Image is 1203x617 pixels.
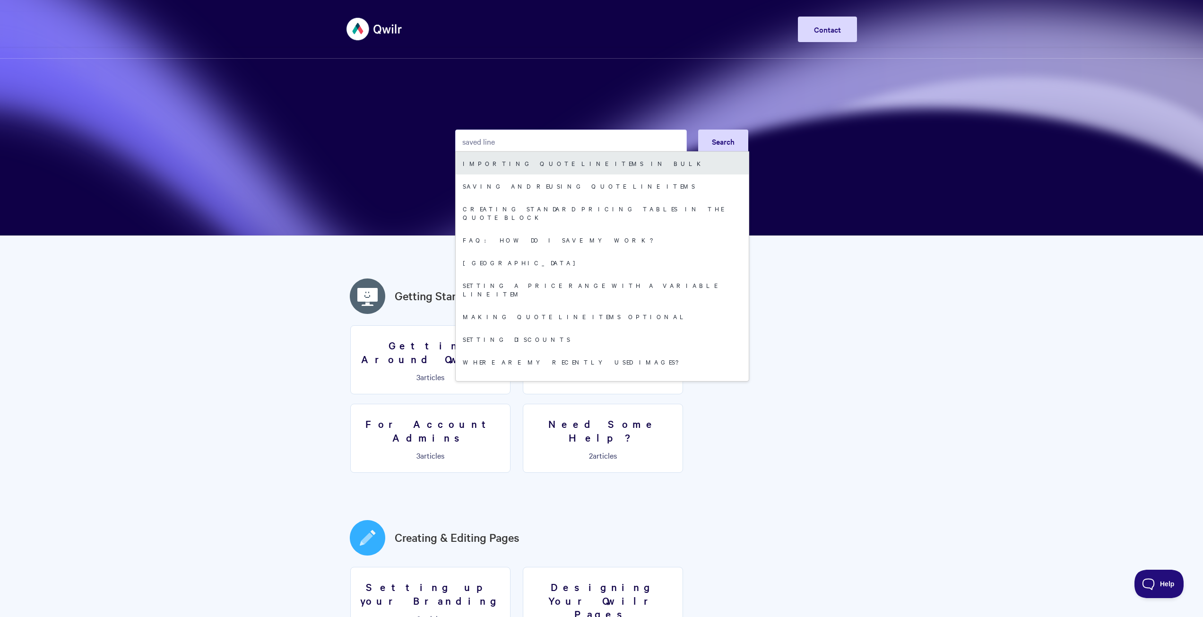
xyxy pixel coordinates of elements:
[456,197,749,228] a: Creating standard pricing tables in the Quote Block
[456,373,749,396] a: Zoho: Adding Custom Field Tokens
[356,580,504,607] h3: Setting up your Branding
[416,372,420,382] span: 3
[456,274,749,305] a: Setting a price range with a Variable line item
[456,305,749,328] a: Making quote line items optional
[395,529,519,546] a: Creating & Editing Pages
[529,451,677,460] p: articles
[456,174,749,197] a: Saving and reusing quote line items
[356,339,504,365] h3: Getting Around Qwilr
[456,251,749,274] a: [GEOGRAPHIC_DATA]
[456,152,749,174] a: Importing quote line items in bulk
[350,325,511,394] a: Getting Around Qwilr 3articles
[456,228,749,251] a: FAQ: How do I save my work?
[356,417,504,444] h3: For Account Admins
[456,350,749,373] a: Where are my recently used images?
[712,136,735,147] span: Search
[395,287,473,304] a: Getting Started
[798,17,857,42] a: Contact
[416,450,420,461] span: 3
[455,130,687,153] input: Search the knowledge base
[356,451,504,460] p: articles
[456,328,749,350] a: Setting discounts
[356,373,504,381] p: articles
[698,130,748,153] button: Search
[529,417,677,444] h3: Need Some Help?
[346,11,403,47] img: Qwilr Help Center
[523,404,683,473] a: Need Some Help? 2articles
[1134,570,1184,598] iframe: Toggle Customer Support
[350,404,511,473] a: For Account Admins 3articles
[589,450,593,461] span: 2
